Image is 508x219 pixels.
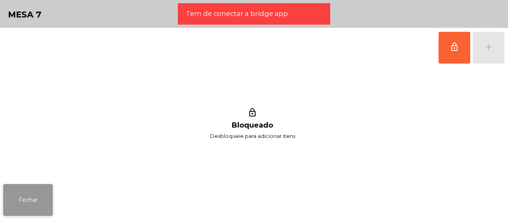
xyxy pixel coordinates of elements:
i: lock_outline [246,108,258,120]
span: Tem de conectar a bridge app [186,9,288,19]
h4: Mesa 7 [8,9,42,21]
h1: Bloqueado [232,121,273,130]
button: lock_outline [439,32,470,64]
button: Fechar [3,184,53,216]
span: Desbloqueie para adicionar itens [210,131,295,141]
span: lock_outline [450,42,459,52]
